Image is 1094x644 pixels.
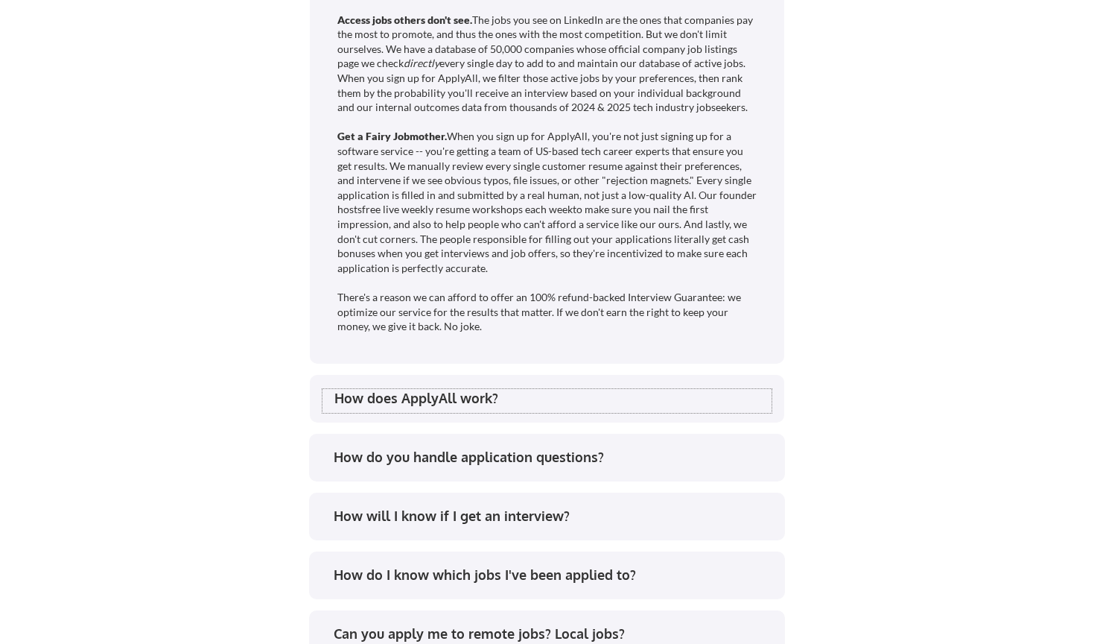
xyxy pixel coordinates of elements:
a: free live weekly resume workshops each week [362,203,573,215]
strong: Access jobs others don't see. [337,13,472,26]
div: How does ApplyAll work? [334,389,772,408]
div: Can you apply me to remote jobs? Local jobs? [334,625,771,643]
em: directly [404,57,439,69]
div: How will I know if I get an interview? [334,507,771,525]
div: How do I know which jobs I've been applied to? [334,566,771,584]
div: How do you handle application questions? [334,448,771,467]
strong: Get a Fairy Jobmother. [337,130,447,142]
